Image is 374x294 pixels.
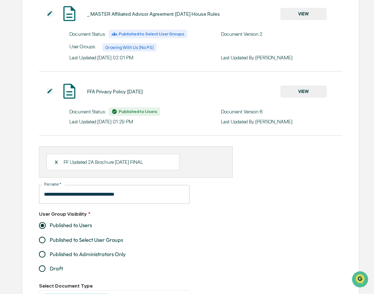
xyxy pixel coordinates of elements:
[7,15,130,26] p: How can we help?
[351,270,370,290] iframe: Open customer support
[46,10,53,17] img: Additional Document Icon
[221,109,342,114] div: Document Version: 6
[102,43,156,52] div: Growing With Us (No PS)
[50,265,63,273] span: Draft
[54,159,64,165] div: X
[69,55,191,60] div: Last Updated: [DATE] 02:01 PM
[7,91,13,97] div: 🖐️
[50,221,92,229] span: Published to Users
[87,89,143,94] div: FFA Privacy Policy [DATE]
[221,119,342,124] div: Last Updated By: [PERSON_NAME]
[60,5,78,23] img: Document Icon
[7,104,13,110] div: 🔎
[69,119,191,124] div: Last Updated: [DATE] 01:29 PM
[7,55,20,68] img: 1746055101610-c473b297-6a78-478c-a979-82029cc54cd1
[64,159,143,165] p: FF Updated 2A Brochure [DATE] FINAL
[39,283,93,289] label: Select Document Type
[4,101,48,114] a: 🔎Data Lookup
[280,8,327,20] button: VIEW
[50,121,87,127] a: Powered byPylon
[4,87,49,100] a: 🖐️Preclearance
[119,109,157,114] span: Published to Users
[87,11,220,17] div: _ MASTER Affiliated Advisor Agreement [DATE] House Rules
[24,55,117,62] div: Start new chat
[59,90,89,97] span: Attestations
[69,30,191,38] div: Document Status:
[69,41,191,52] div: User Groups:
[280,85,327,98] button: VIEW
[14,104,45,111] span: Data Lookup
[24,62,90,68] div: We're available if you need us!
[49,87,92,100] a: 🗄️Attestations
[14,90,46,97] span: Preclearance
[221,55,342,60] div: Last Updated By: [PERSON_NAME]
[46,88,53,95] img: Additional Document Icon
[52,91,58,97] div: 🗄️
[119,31,184,36] span: Published to Select User Groups
[44,182,61,187] label: File name
[60,82,78,100] img: Document Icon
[71,121,87,127] span: Pylon
[39,211,90,217] label: User Group Visibility
[50,250,126,258] span: Published to Administrators Only
[69,107,191,116] div: Document Status:
[221,31,342,37] div: Document Version: 2
[19,33,118,40] input: Clear
[122,57,130,65] button: Start new chat
[50,236,123,244] span: Published to Select User Groups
